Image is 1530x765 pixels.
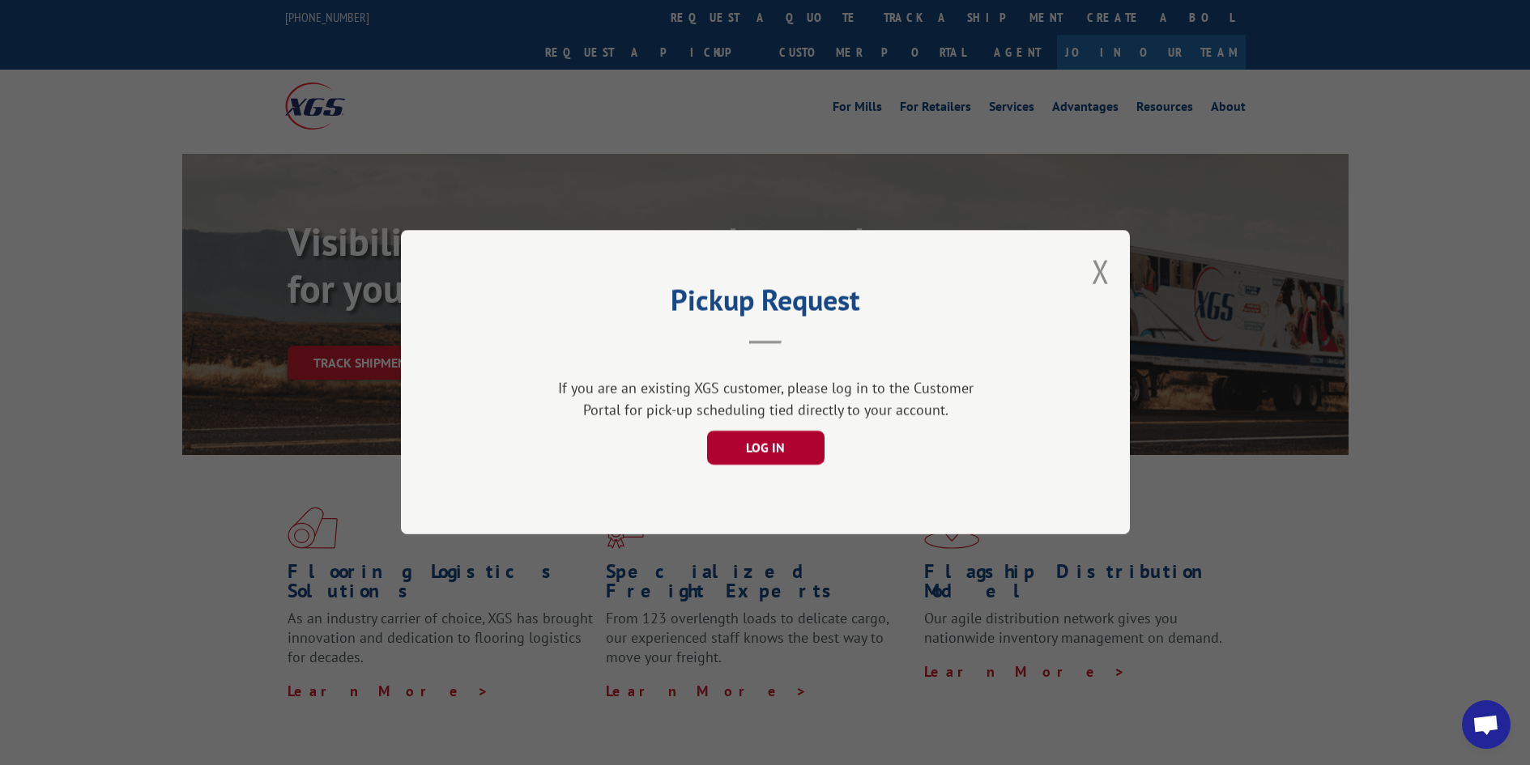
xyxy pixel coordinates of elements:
button: LOG IN [706,431,824,465]
button: Close modal [1092,250,1110,293]
div: Open chat [1462,700,1511,749]
a: LOG IN [706,442,824,457]
h2: Pickup Request [482,289,1049,320]
div: If you are an existing XGS customer, please log in to the Customer Portal for pick-up scheduling ... [551,378,980,422]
